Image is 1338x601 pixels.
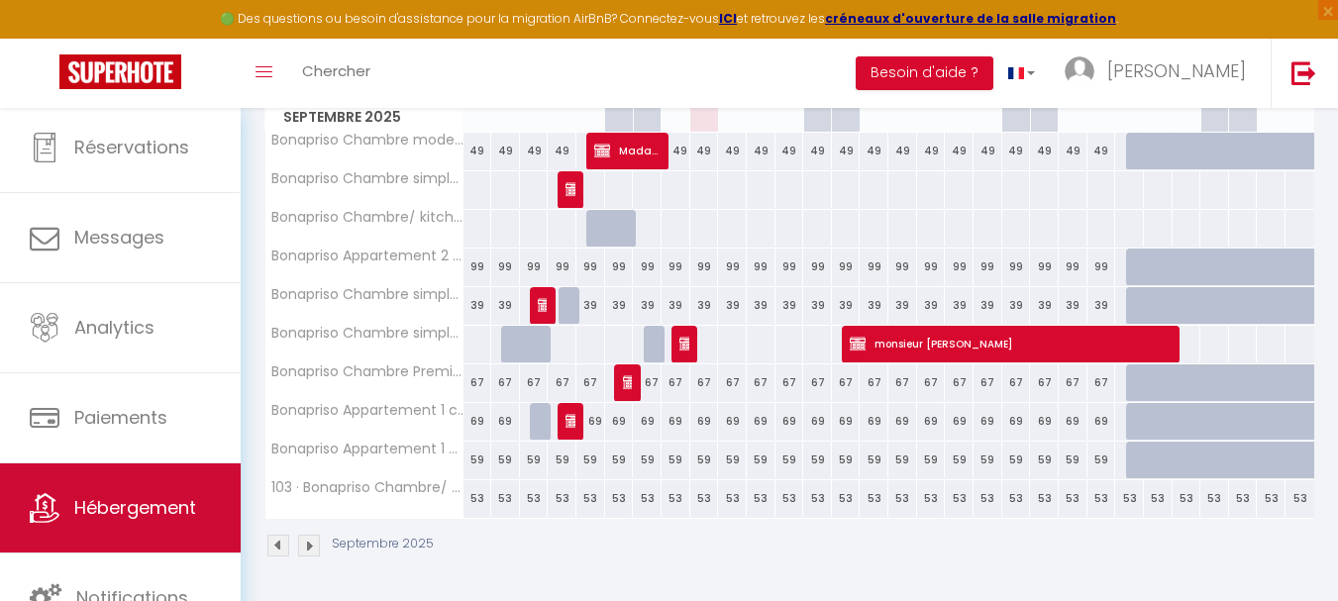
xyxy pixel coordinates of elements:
[1002,442,1031,478] div: 59
[491,133,520,169] div: 49
[605,249,634,285] div: 99
[832,133,861,169] div: 49
[825,10,1116,27] a: créneaux d'ouverture de la salle migration
[1059,442,1087,478] div: 59
[945,364,974,401] div: 67
[832,249,861,285] div: 99
[623,363,633,401] span: [PERSON_NAME]
[576,364,605,401] div: 67
[662,442,690,478] div: 59
[917,249,946,285] div: 99
[917,403,946,440] div: 69
[860,442,888,478] div: 59
[662,287,690,324] div: 39
[945,480,974,517] div: 53
[1257,480,1286,517] div: 53
[1002,249,1031,285] div: 99
[268,326,466,341] span: Bonapriso Chambre simple (105)
[803,287,832,324] div: 39
[74,225,164,250] span: Messages
[803,133,832,169] div: 49
[747,287,775,324] div: 39
[775,287,804,324] div: 39
[268,133,466,148] span: Bonapriso Chambre moderne (101)
[576,480,605,517] div: 53
[917,133,946,169] div: 49
[945,287,974,324] div: 39
[463,403,492,440] div: 69
[268,210,466,225] span: Bonapriso Chambre/ kitchenette (103)
[463,133,492,169] div: 49
[302,60,370,81] span: Chercher
[1050,39,1271,108] a: ... [PERSON_NAME]
[463,480,492,517] div: 53
[888,442,917,478] div: 59
[832,442,861,478] div: 59
[520,133,549,169] div: 49
[1229,480,1258,517] div: 53
[576,287,605,324] div: 39
[1173,480,1201,517] div: 53
[463,442,492,478] div: 59
[662,249,690,285] div: 99
[1059,249,1087,285] div: 99
[520,249,549,285] div: 99
[491,403,520,440] div: 69
[888,133,917,169] div: 49
[491,287,520,324] div: 39
[1059,364,1087,401] div: 67
[718,133,747,169] div: 49
[548,442,576,478] div: 59
[576,403,605,440] div: 69
[850,325,1176,362] span: monsieur [PERSON_NAME]
[917,442,946,478] div: 59
[1030,442,1059,478] div: 59
[690,364,719,401] div: 67
[718,442,747,478] div: 59
[945,249,974,285] div: 99
[538,286,548,324] span: Frere [PERSON_NAME]
[888,287,917,324] div: 39
[690,442,719,478] div: 59
[1065,56,1094,86] img: ...
[974,364,1002,401] div: 67
[268,403,466,418] span: Bonapriso Appartement 1 chambre (202)
[1087,403,1116,440] div: 69
[803,364,832,401] div: 67
[548,364,576,401] div: 67
[74,405,167,430] span: Paiements
[1087,364,1116,401] div: 67
[268,287,466,302] span: Bonapriso Chambre simple (104)
[747,249,775,285] div: 99
[463,364,492,401] div: 67
[463,287,492,324] div: 39
[690,133,719,169] div: 49
[747,442,775,478] div: 59
[718,249,747,285] div: 99
[1059,480,1087,517] div: 53
[605,480,634,517] div: 53
[265,103,463,132] span: Septembre 2025
[268,171,466,186] span: Bonapriso Chambre simple (102)
[74,315,154,340] span: Analytics
[605,287,634,324] div: 39
[888,364,917,401] div: 67
[775,364,804,401] div: 67
[1002,403,1031,440] div: 69
[1087,133,1116,169] div: 49
[803,442,832,478] div: 59
[888,249,917,285] div: 99
[747,403,775,440] div: 69
[1030,133,1059,169] div: 49
[662,364,690,401] div: 67
[775,403,804,440] div: 69
[287,39,385,108] a: Chercher
[1087,287,1116,324] div: 39
[1107,58,1246,83] span: [PERSON_NAME]
[860,364,888,401] div: 67
[860,287,888,324] div: 39
[718,287,747,324] div: 39
[860,249,888,285] div: 99
[1002,480,1031,517] div: 53
[1087,480,1116,517] div: 53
